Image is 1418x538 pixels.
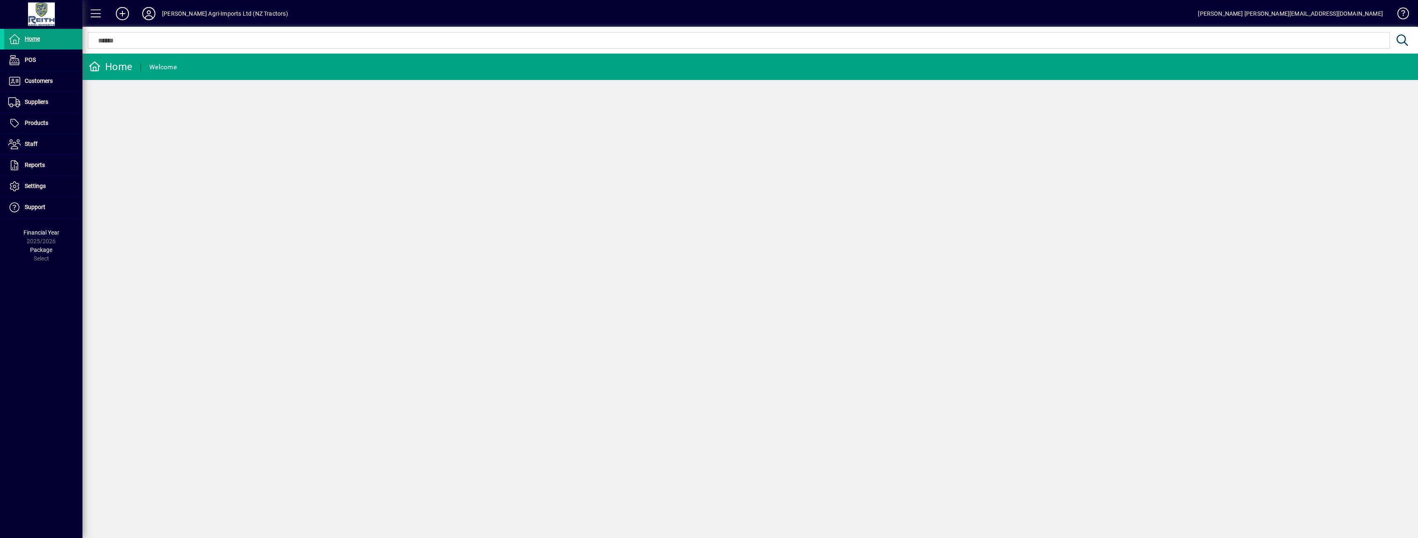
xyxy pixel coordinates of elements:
[25,99,48,105] span: Suppliers
[25,183,46,189] span: Settings
[25,120,48,126] span: Products
[4,71,82,92] a: Customers
[4,176,82,197] a: Settings
[4,113,82,134] a: Products
[25,141,38,147] span: Staff
[149,61,177,74] div: Welcome
[136,6,162,21] button: Profile
[4,92,82,113] a: Suppliers
[4,134,82,155] a: Staff
[25,78,53,84] span: Customers
[4,197,82,218] a: Support
[4,50,82,70] a: POS
[89,60,132,73] div: Home
[1391,2,1408,28] a: Knowledge Base
[4,155,82,176] a: Reports
[25,35,40,42] span: Home
[109,6,136,21] button: Add
[25,162,45,168] span: Reports
[23,229,59,236] span: Financial Year
[30,247,52,253] span: Package
[25,204,45,210] span: Support
[162,7,288,20] div: [PERSON_NAME] Agri-Imports Ltd (NZ Tractors)
[25,56,36,63] span: POS
[1198,7,1383,20] div: [PERSON_NAME] [PERSON_NAME][EMAIL_ADDRESS][DOMAIN_NAME]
